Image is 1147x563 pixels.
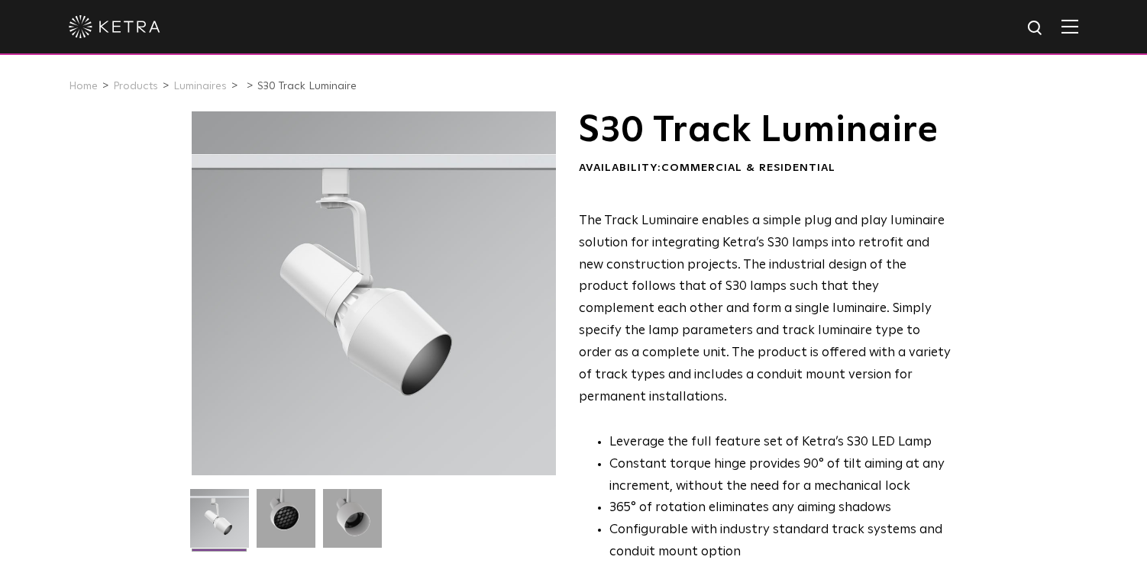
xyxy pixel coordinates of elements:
div: Availability: [579,161,951,176]
li: Constant torque hinge provides 90° of tilt aiming at any increment, without the need for a mechan... [609,454,951,498]
a: Products [113,81,158,92]
h1: S30 Track Luminaire [579,111,951,150]
li: 365° of rotation eliminates any aiming shadows [609,497,951,520]
a: Home [69,81,98,92]
span: The Track Luminaire enables a simple plug and play luminaire solution for integrating Ketra’s S30... [579,214,951,404]
img: 9e3d97bd0cf938513d6e [323,489,382,559]
img: 3b1b0dc7630e9da69e6b [257,489,315,559]
img: S30-Track-Luminaire-2021-Web-Square [190,489,249,559]
a: S30 Track Luminaire [257,81,357,92]
span: Commercial & Residential [661,162,835,173]
li: Leverage the full feature set of Ketra’s S30 LED Lamp [609,432,951,454]
img: Hamburger%20Nav.svg [1061,19,1078,34]
img: ketra-logo-2019-white [69,15,160,38]
img: search icon [1026,19,1045,38]
a: Luminaires [173,81,227,92]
